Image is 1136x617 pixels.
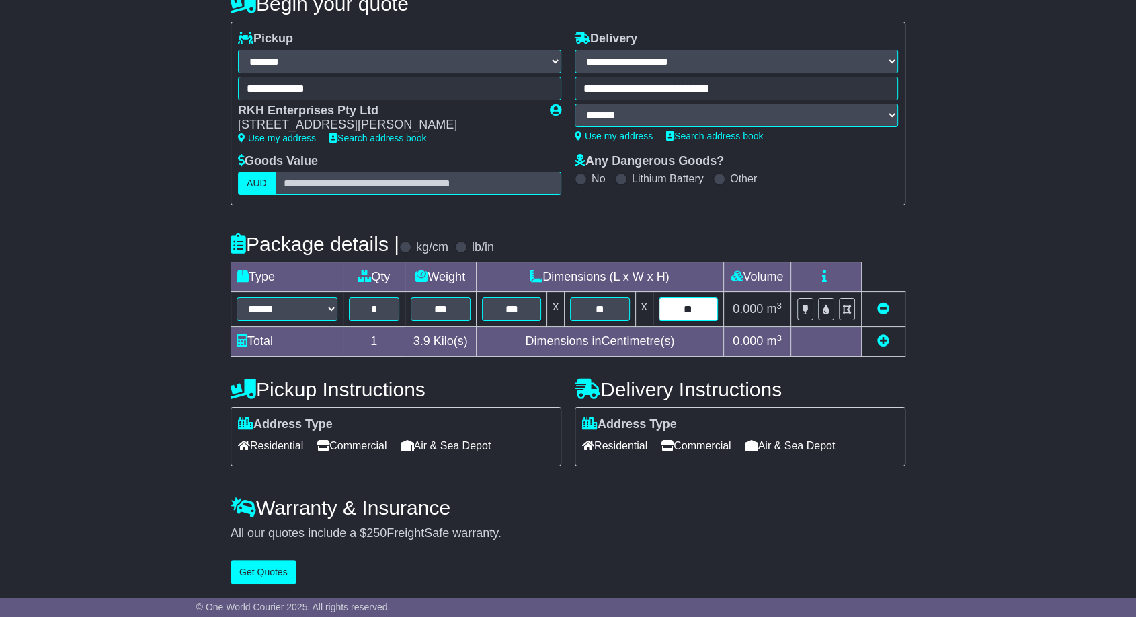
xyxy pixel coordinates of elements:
h4: Package details | [231,233,399,255]
td: Dimensions (L x W x H) [476,262,723,292]
span: Commercial [317,435,387,456]
td: Qty [343,262,405,292]
label: Address Type [582,417,677,432]
span: m [766,334,782,348]
h4: Pickup Instructions [231,378,561,400]
label: lb/in [472,240,494,255]
label: Goods Value [238,154,318,169]
a: Remove this item [877,302,889,316]
td: Total [231,327,343,357]
a: Add new item [877,334,889,348]
div: All our quotes include a $ FreightSafe warranty. [231,526,905,541]
span: m [766,302,782,316]
td: x [635,292,653,327]
span: 0.000 [733,302,763,316]
label: Other [730,172,757,185]
a: Search address book [329,133,426,143]
sup: 3 [776,301,782,311]
span: 0.000 [733,334,763,348]
td: Weight [405,262,476,292]
span: Air & Sea Depot [745,435,836,456]
h4: Delivery Instructions [575,378,905,400]
button: Get Quotes [231,560,296,584]
a: Use my address [575,131,653,141]
a: Use my address [238,133,316,143]
label: No [592,172,605,185]
td: Volume [723,262,790,292]
td: Type [231,262,343,292]
span: Residential [238,435,303,456]
label: Address Type [238,417,333,432]
span: 3.9 [413,334,430,348]
label: Lithium Battery [632,172,704,185]
td: x [547,292,565,327]
span: Air & Sea Depot [401,435,491,456]
h4: Warranty & Insurance [231,497,905,519]
label: Pickup [238,32,293,46]
label: AUD [238,172,276,195]
label: kg/cm [416,240,448,255]
div: RKH Enterprises Pty Ltd [238,104,536,118]
span: Commercial [661,435,731,456]
span: © One World Courier 2025. All rights reserved. [196,602,391,612]
label: Any Dangerous Goods? [575,154,724,169]
div: [STREET_ADDRESS][PERSON_NAME] [238,118,536,133]
td: Kilo(s) [405,327,476,357]
a: Search address book [666,131,763,141]
span: Residential [582,435,647,456]
td: Dimensions in Centimetre(s) [476,327,723,357]
td: 1 [343,327,405,357]
label: Delivery [575,32,637,46]
span: 250 [366,526,387,540]
sup: 3 [776,333,782,343]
